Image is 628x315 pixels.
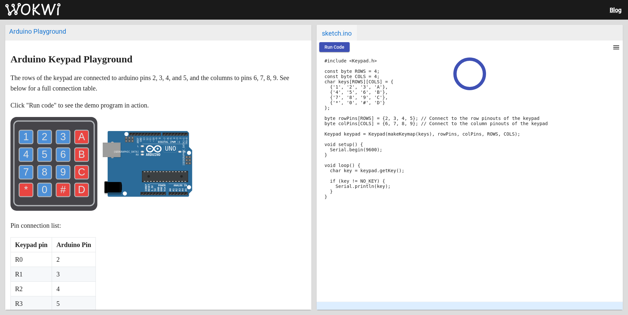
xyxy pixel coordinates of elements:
[324,58,548,199] code: #include <Keypad.h> const byte ROWS = 4; const byte COLS = 4; char keys[ROWS][COLS] = { {'1', '2'...
[52,238,96,252] th: Arduino Pin
[610,7,621,13] a: Blog
[52,282,96,296] td: 4
[11,252,52,267] td: R0
[52,267,96,282] td: 3
[10,73,306,93] p: The rows of the keypad are connected to arduino pins 2, 3, 4, and 5, and the columns to pins 6, 7...
[324,44,344,50] span: Run Code
[10,54,306,64] h2: Arduino Keypad Playground
[11,282,52,296] td: R2
[10,100,306,110] p: Click "Run code" to see the demo program in action.
[319,42,350,52] button: Run Code
[612,43,620,51] mat-icon: menu
[9,27,307,35] div: Arduino Playground
[10,220,306,231] p: Pin connection list:
[11,267,52,282] td: R1
[11,296,52,311] td: R3
[5,3,61,16] img: Wokwi
[11,238,52,252] th: Keypad pin
[52,296,96,311] td: 5
[52,252,96,267] td: 2
[317,25,357,41] span: sketch.ino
